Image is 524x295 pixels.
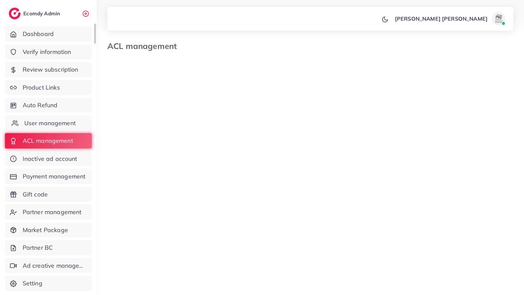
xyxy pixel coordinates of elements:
[5,62,92,77] a: Review subscription
[395,15,488,23] p: [PERSON_NAME] [PERSON_NAME]
[23,279,42,288] span: Setting
[391,12,508,25] a: [PERSON_NAME] [PERSON_NAME]avatar
[23,101,58,110] span: Auto Refund
[9,8,21,19] img: logo
[5,276,92,291] a: Setting
[5,222,92,238] a: Market Package
[23,30,54,38] span: Dashboard
[492,12,505,25] img: avatar
[5,204,92,220] a: Partner management
[9,8,62,19] a: logoEcomdy Admin
[5,240,92,255] a: Partner BC
[23,65,78,74] span: Review subscription
[23,172,86,181] span: Payment management
[24,119,76,128] span: User management
[5,133,92,148] a: ACL management
[23,190,48,199] span: Gift code
[5,169,92,184] a: Payment management
[107,41,182,51] h3: ACL management
[5,187,92,202] a: Gift code
[5,116,92,131] a: User management
[23,48,71,56] span: Verify information
[23,226,68,234] span: Market Package
[5,26,92,42] a: Dashboard
[5,151,92,166] a: Inactive ad account
[5,258,92,273] a: Ad creative management
[23,208,82,216] span: Partner management
[5,98,92,113] a: Auto Refund
[23,137,73,145] span: ACL management
[23,261,87,270] span: Ad creative management
[23,10,62,17] h2: Ecomdy Admin
[5,80,92,95] a: Product Links
[23,154,77,163] span: Inactive ad account
[23,83,60,92] span: Product Links
[23,243,53,252] span: Partner BC
[5,44,92,60] a: Verify information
